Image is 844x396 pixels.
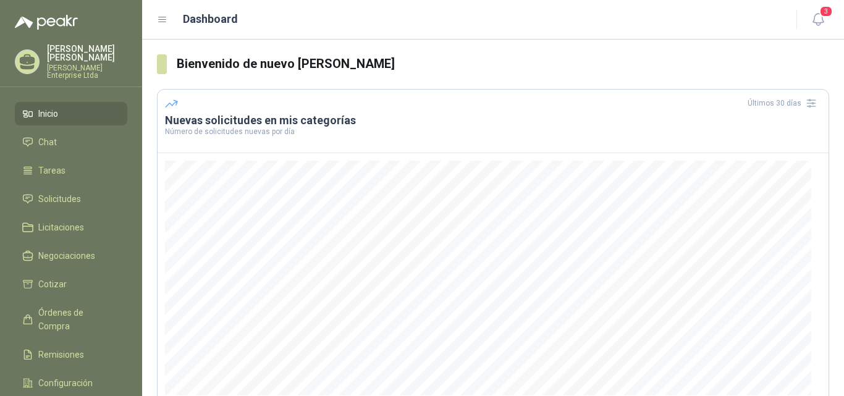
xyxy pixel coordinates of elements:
h1: Dashboard [183,11,238,28]
a: Negociaciones [15,244,127,268]
div: Últimos 30 días [748,93,821,113]
h3: Bienvenido de nuevo [PERSON_NAME] [177,54,829,74]
span: Remisiones [38,348,84,361]
a: Solicitudes [15,187,127,211]
p: [PERSON_NAME] [PERSON_NAME] [47,44,127,62]
span: Chat [38,135,57,149]
a: Tareas [15,159,127,182]
button: 3 [807,9,829,31]
h3: Nuevas solicitudes en mis categorías [165,113,821,128]
a: Configuración [15,371,127,395]
span: Inicio [38,107,58,120]
span: Tareas [38,164,65,177]
span: Negociaciones [38,249,95,263]
a: Chat [15,130,127,154]
img: Logo peakr [15,15,78,30]
span: Órdenes de Compra [38,306,116,333]
span: Configuración [38,376,93,390]
p: [PERSON_NAME] Enterprise Ltda [47,64,127,79]
p: Número de solicitudes nuevas por día [165,128,821,135]
span: Cotizar [38,277,67,291]
a: Licitaciones [15,216,127,239]
span: Solicitudes [38,192,81,206]
span: Licitaciones [38,221,84,234]
a: Órdenes de Compra [15,301,127,338]
a: Remisiones [15,343,127,366]
span: 3 [819,6,833,17]
a: Inicio [15,102,127,125]
a: Cotizar [15,272,127,296]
